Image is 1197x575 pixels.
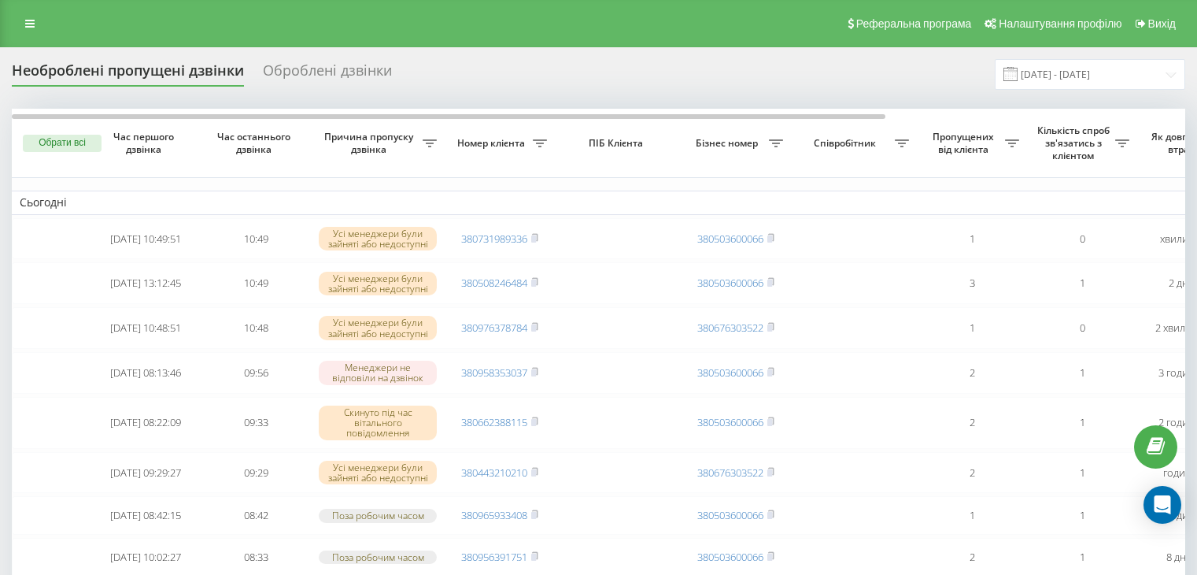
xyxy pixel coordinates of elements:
[689,137,769,150] span: Бізнес номер
[23,135,102,152] button: Обрати всі
[697,232,763,246] a: 380503600066
[1027,307,1137,349] td: 0
[917,496,1027,535] td: 1
[213,131,298,155] span: Час останнього дзвінка
[201,397,311,449] td: 09:33
[917,262,1027,304] td: 3
[201,307,311,349] td: 10:48
[461,508,527,522] a: 380965933408
[461,466,527,480] a: 380443210210
[319,406,437,440] div: Скинуто під час вітального повідомлення
[925,131,1005,155] span: Пропущених від клієнта
[91,218,201,260] td: [DATE] 10:49:51
[201,262,311,304] td: 10:49
[1035,124,1115,161] span: Кількість спроб зв'язатись з клієнтом
[91,262,201,304] td: [DATE] 13:12:45
[319,131,423,155] span: Причина пропуску дзвінка
[799,137,895,150] span: Співробітник
[91,352,201,394] td: [DATE] 08:13:46
[461,276,527,290] a: 380508246484
[1027,262,1137,304] td: 1
[697,321,763,335] a: 380676303522
[461,365,527,380] a: 380958353037
[461,550,527,564] a: 380956391751
[856,17,972,30] span: Реферальна програма
[697,276,763,290] a: 380503600066
[201,218,311,260] td: 10:49
[12,62,244,87] div: Необроблені пропущені дзвінки
[697,466,763,480] a: 380676303522
[461,415,527,429] a: 380662388115
[1027,496,1137,535] td: 1
[201,496,311,535] td: 08:42
[1143,486,1181,524] div: Open Intercom Messenger
[568,137,667,150] span: ПІБ Клієнта
[319,227,437,250] div: Усі менеджери були зайняті або недоступні
[999,17,1121,30] span: Налаштування профілю
[1027,352,1137,394] td: 1
[91,496,201,535] td: [DATE] 08:42:15
[917,352,1027,394] td: 2
[201,352,311,394] td: 09:56
[91,452,201,494] td: [DATE] 09:29:27
[917,452,1027,494] td: 2
[201,452,311,494] td: 09:29
[917,218,1027,260] td: 1
[103,131,188,155] span: Час першого дзвінка
[697,550,763,564] a: 380503600066
[319,509,437,522] div: Поза робочим часом
[319,461,437,484] div: Усі менеджери були зайняті або недоступні
[319,361,437,384] div: Менеджери не відповіли на дзвінок
[263,62,392,87] div: Оброблені дзвінки
[1148,17,1176,30] span: Вихід
[461,232,527,246] a: 380731989336
[697,365,763,380] a: 380503600066
[697,508,763,522] a: 380503600066
[1027,452,1137,494] td: 1
[319,316,437,339] div: Усі менеджери були зайняті або недоступні
[697,415,763,429] a: 380503600066
[1027,397,1137,449] td: 1
[453,137,533,150] span: Номер клієнта
[319,551,437,564] div: Поза робочим часом
[319,272,437,295] div: Усі менеджери були зайняті або недоступні
[91,397,201,449] td: [DATE] 08:22:09
[91,307,201,349] td: [DATE] 10:48:51
[1027,218,1137,260] td: 0
[917,307,1027,349] td: 1
[917,397,1027,449] td: 2
[461,321,527,335] a: 380976378784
